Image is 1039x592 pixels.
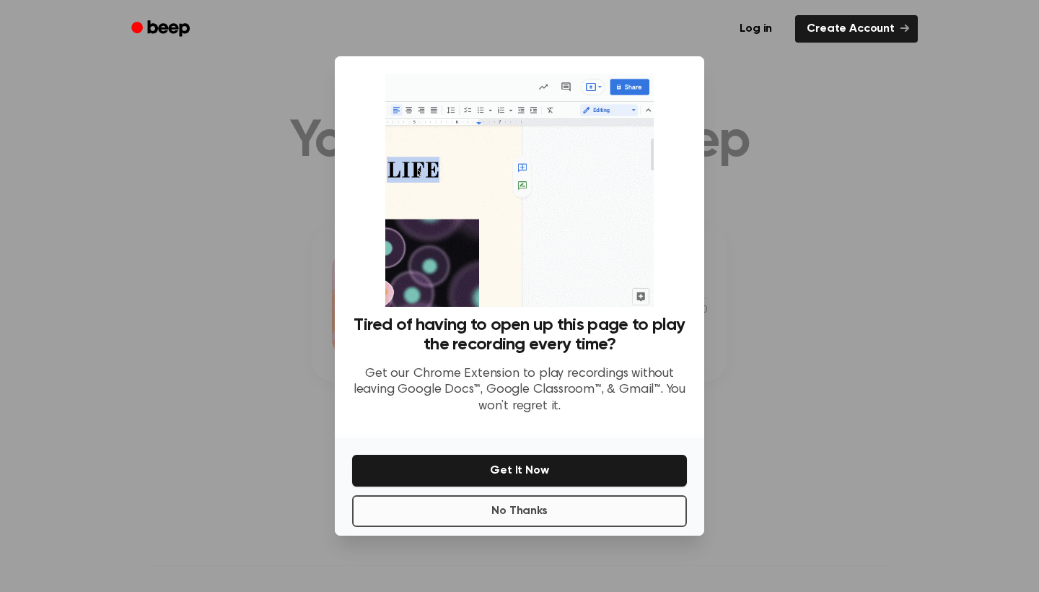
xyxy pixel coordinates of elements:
[385,74,653,307] img: Beep extension in action
[725,12,786,45] a: Log in
[352,366,687,415] p: Get our Chrome Extension to play recordings without leaving Google Docs™, Google Classroom™, & Gm...
[795,15,918,43] a: Create Account
[121,15,203,43] a: Beep
[352,495,687,527] button: No Thanks
[352,455,687,487] button: Get It Now
[352,315,687,354] h3: Tired of having to open up this page to play the recording every time?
